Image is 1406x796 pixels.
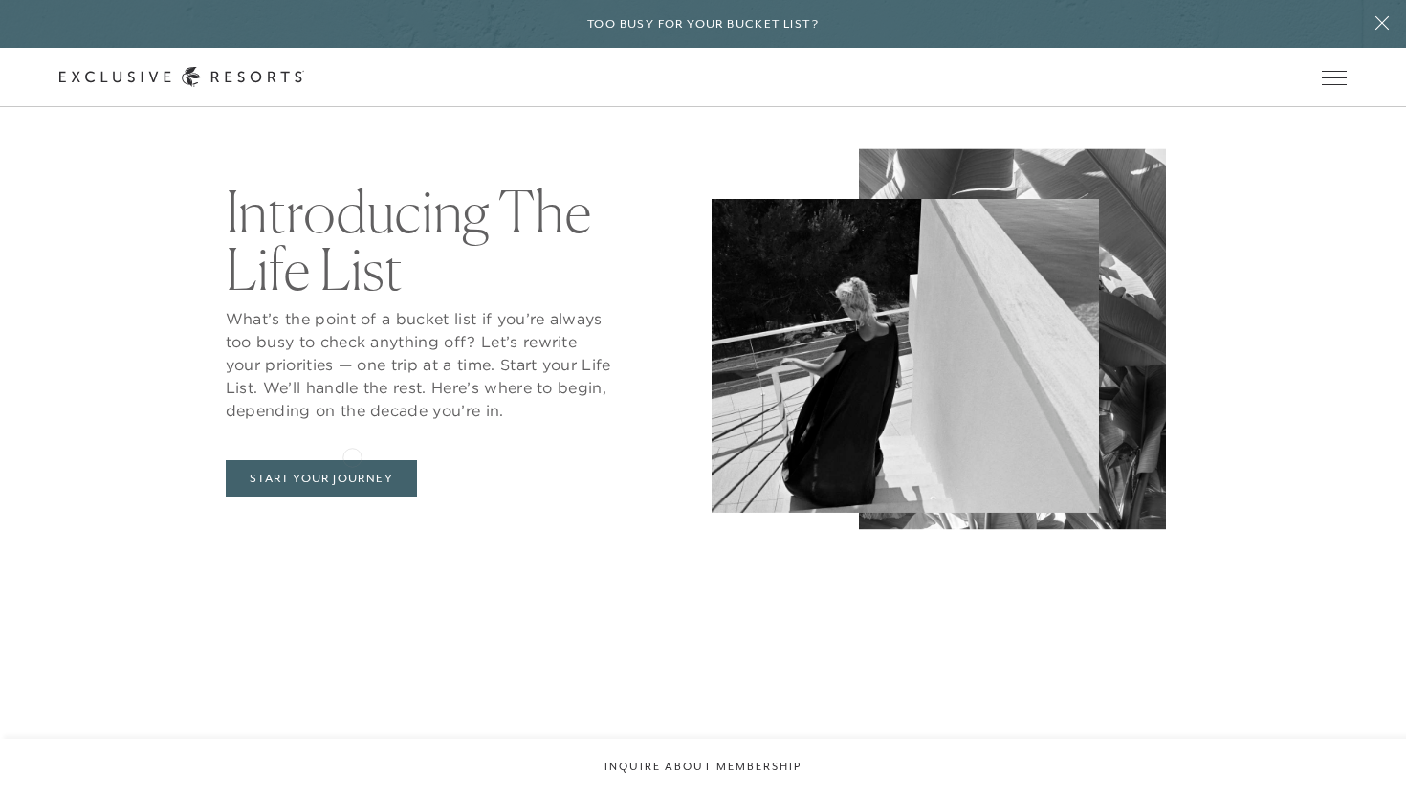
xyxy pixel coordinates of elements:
h6: Too busy for your bucket list? [587,15,819,33]
button: Open navigation [1322,71,1347,84]
h2: Introducing The Life List [226,183,615,298]
a: START YOUR JOURNEY [226,460,417,497]
iframe: Qualified Messenger [1318,708,1406,796]
p: What’s the point of a bucket list if you’re always too busy to check anything off? Let’s rewrite ... [226,307,615,422]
